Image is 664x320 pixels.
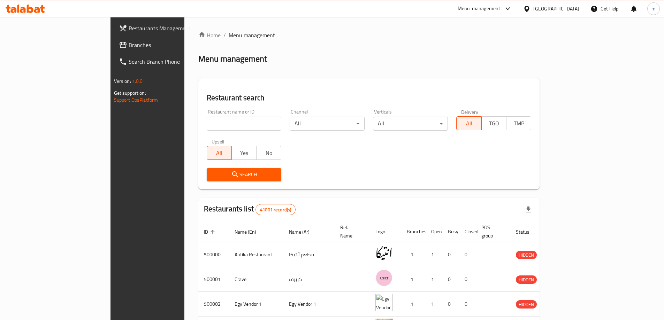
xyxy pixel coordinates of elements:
button: Search [207,168,282,181]
span: HIDDEN [516,251,537,259]
h2: Restaurant search [207,93,532,103]
td: Egy Vendor 1 [229,292,283,317]
span: No [259,148,278,158]
a: Restaurants Management [113,20,221,37]
span: Menu management [229,31,275,39]
td: 0 [459,267,476,292]
span: Restaurants Management [129,24,216,32]
td: Egy Vendor 1 [283,292,335,317]
span: m [651,5,656,13]
td: Crave [229,267,283,292]
button: All [207,146,232,160]
div: Menu-management [458,5,501,13]
span: Status [516,228,539,236]
th: Branches [401,221,426,242]
td: مطعم أنتيكا [283,242,335,267]
span: TGO [484,118,504,128]
div: [GEOGRAPHIC_DATA] [533,5,579,13]
span: Search Branch Phone [129,57,216,66]
input: Search for restaurant name or ID.. [207,117,282,131]
a: Support.OpsPlatform [114,95,158,104]
img: Antika Restaurant [375,244,393,262]
button: TMP [506,116,531,130]
button: Yes [231,146,257,160]
span: Get support on: [114,88,146,97]
div: HIDDEN [516,300,537,309]
td: Antika Restaurant [229,242,283,267]
button: No [256,146,281,160]
td: 0 [442,267,459,292]
td: 0 [442,292,459,317]
div: Export file [520,201,537,218]
div: All [290,117,365,131]
span: TMP [509,118,528,128]
a: Branches [113,37,221,53]
button: All [456,116,481,130]
img: Egy Vendor 1 [375,294,393,311]
th: Open [426,221,442,242]
th: Busy [442,221,459,242]
td: 1 [426,292,442,317]
h2: Restaurants list [204,204,296,215]
span: 1.0.0 [132,77,143,86]
th: Logo [370,221,401,242]
td: كرييف [283,267,335,292]
td: 1 [401,242,426,267]
span: Search [212,170,276,179]
span: 41001 record(s) [256,206,295,213]
span: POS group [481,223,502,240]
label: Upsell [212,139,224,144]
a: Search Branch Phone [113,53,221,70]
span: ID [204,228,217,236]
td: 1 [426,267,442,292]
span: Version: [114,77,131,86]
img: Crave [375,269,393,287]
td: 0 [442,242,459,267]
li: / [223,31,226,39]
th: Closed [459,221,476,242]
span: All [210,148,229,158]
h2: Menu management [198,53,267,64]
span: Name (En) [235,228,265,236]
span: Yes [235,148,254,158]
span: HIDDEN [516,301,537,309]
span: Branches [129,41,216,49]
div: Total records count [255,204,296,215]
span: Ref. Name [340,223,361,240]
td: 0 [459,292,476,317]
span: HIDDEN [516,276,537,284]
span: Name (Ar) [289,228,319,236]
td: 0 [459,242,476,267]
td: 1 [426,242,442,267]
nav: breadcrumb [198,31,540,39]
td: 1 [401,267,426,292]
label: Delivery [461,109,479,114]
span: All [459,118,479,128]
button: TGO [481,116,506,130]
td: 1 [401,292,426,317]
div: All [373,117,448,131]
